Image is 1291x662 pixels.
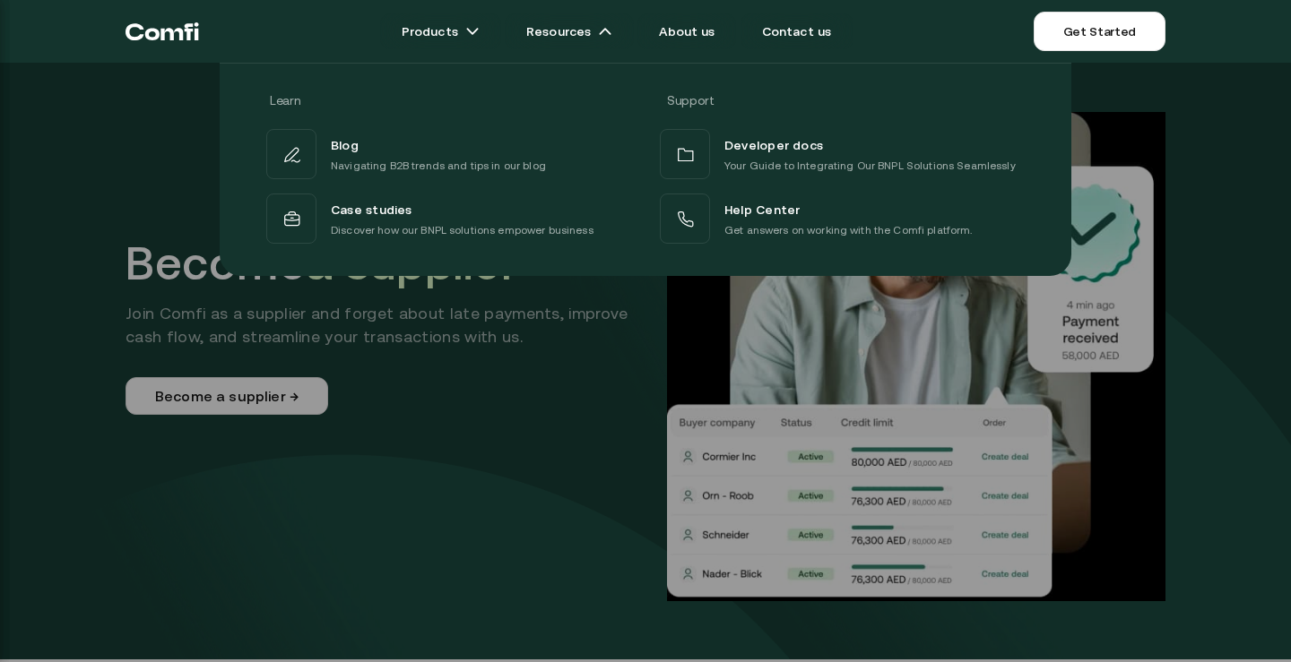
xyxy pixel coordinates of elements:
span: Case studies [331,198,412,221]
span: Blog [331,133,359,157]
span: Help Center [724,198,800,221]
a: BlogNavigating B2B trends and tips in our blog [263,125,635,183]
span: Learn [270,93,300,107]
span: Support [667,93,715,107]
p: Your Guide to Integrating Our BNPL Solutions Seamlessly [724,157,1016,175]
a: Developer docsYour Guide to Integrating Our BNPL Solutions Seamlessly [656,125,1028,183]
img: arrow icons [465,24,480,39]
p: Get answers on working with the Comfi platform. [724,221,973,239]
span: Developer docs [724,133,823,157]
a: Productsarrow icons [380,13,501,49]
a: Case studiesDiscover how our BNPL solutions empower business [263,190,635,247]
img: arrow icons [598,24,612,39]
a: Return to the top of the Comfi home page [126,4,199,58]
a: About us [637,13,736,49]
p: Discover how our BNPL solutions empower business [331,221,594,239]
a: Get Started [1034,12,1165,51]
a: Resourcesarrow icons [505,13,634,49]
a: Contact us [741,13,853,49]
p: Navigating B2B trends and tips in our blog [331,157,546,175]
a: Help CenterGet answers on working with the Comfi platform. [656,190,1028,247]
